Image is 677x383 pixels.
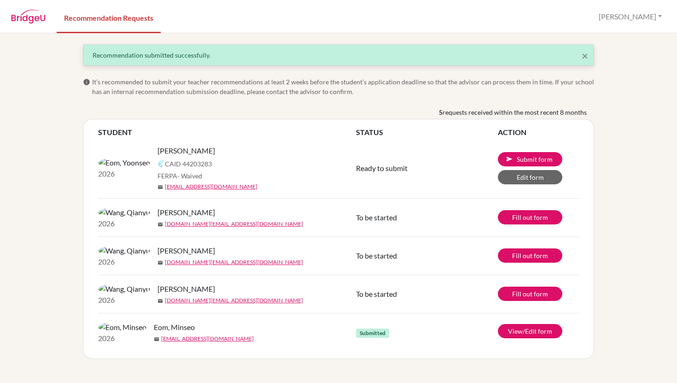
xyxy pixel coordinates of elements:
[154,336,159,342] span: mail
[356,127,498,138] th: STATUS
[161,335,254,343] a: [EMAIL_ADDRESS][DOMAIN_NAME]
[158,184,163,190] span: mail
[165,296,303,305] a: [DOMAIN_NAME][EMAIL_ADDRESS][DOMAIN_NAME]
[582,50,588,61] button: Close
[11,10,46,24] img: BridgeU logo
[158,260,163,265] span: mail
[498,170,562,184] a: Edit form
[158,222,163,227] span: mail
[595,8,666,25] button: [PERSON_NAME]
[356,329,389,338] span: Submitted
[582,49,588,62] span: ×
[498,248,562,263] a: Fill out form
[443,107,587,117] span: requests received within the most recent 8 months
[98,322,146,333] img: Eom, Minseo
[98,168,150,179] p: 2026
[154,322,195,333] span: Eom, Minseo
[498,152,562,166] button: Submit Yoonseo's recommendation
[165,159,212,169] span: CAID 44203283
[98,295,150,306] p: 2026
[158,245,215,256] span: [PERSON_NAME]
[165,258,303,266] a: [DOMAIN_NAME][EMAIL_ADDRESS][DOMAIN_NAME]
[98,127,356,138] th: STUDENT
[498,127,579,138] th: ACTION
[98,245,150,256] img: Wang, Qianyu
[177,172,202,180] span: - Waived
[498,287,562,301] a: Fill out form
[439,107,443,117] b: 5
[98,333,146,344] p: 2026
[356,213,397,222] span: To be started
[93,50,584,60] div: Recommendation submitted successfully.
[158,171,202,181] span: FERPA
[165,220,303,228] a: [DOMAIN_NAME][EMAIL_ADDRESS][DOMAIN_NAME]
[98,218,150,229] p: 2026
[158,207,215,218] span: [PERSON_NAME]
[98,157,150,168] img: Eom, Yoonseo
[158,283,215,295] span: [PERSON_NAME]
[98,256,150,267] p: 2026
[356,251,397,260] span: To be started
[158,160,165,167] img: Common App logo
[158,298,163,304] span: mail
[98,283,150,295] img: Wang, Qianyu
[506,155,513,163] span: send
[158,145,215,156] span: [PERSON_NAME]
[83,78,90,86] span: info
[165,183,257,191] a: [EMAIL_ADDRESS][DOMAIN_NAME]
[92,77,594,96] span: It’s recommended to submit your teacher recommendations at least 2 weeks before the student’s app...
[498,324,562,338] a: View/Edit form
[356,164,408,172] span: Ready to submit
[57,1,161,33] a: Recommendation Requests
[498,210,562,224] a: Fill out form
[98,207,150,218] img: Wang, Qianyu
[356,289,397,298] span: To be started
